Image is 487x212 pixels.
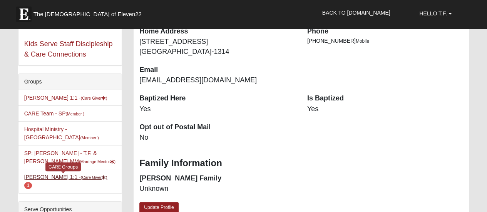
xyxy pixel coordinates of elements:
a: Back to [DOMAIN_NAME] [316,3,396,22]
a: [PERSON_NAME] 1:1 -(Care Giver) [24,95,107,101]
a: Kids Serve Staff Discipleship & Care Connections [24,40,113,58]
div: Groups [18,74,122,90]
dd: Yes [139,104,296,114]
img: Eleven22 logo [16,7,32,22]
small: (Member ) [66,112,84,116]
span: Mobile [356,38,369,44]
small: (Marriage Mentor ) [79,159,115,164]
dt: [PERSON_NAME] Family [139,174,296,184]
div: CARE Groups [45,162,81,171]
small: (Care Giver ) [81,96,107,100]
li: [PHONE_NUMBER] [307,37,464,45]
a: The [DEMOGRAPHIC_DATA] of Eleven22 [12,3,166,22]
dd: Yes [307,104,464,114]
dt: Home Address [139,27,296,37]
a: [PERSON_NAME] 1:1 -(Care Giver) 1 [24,174,107,188]
a: Hello T.F. [413,4,457,23]
dd: [STREET_ADDRESS] [GEOGRAPHIC_DATA]-1314 [139,37,296,57]
span: The [DEMOGRAPHIC_DATA] of Eleven22 [33,10,142,18]
dt: Baptized Here [139,93,296,103]
h3: Family Information [139,158,463,169]
dt: Phone [307,27,464,37]
a: CARE Team - SP(Member ) [24,110,84,117]
dd: [EMAIL_ADDRESS][DOMAIN_NAME] [139,75,296,85]
dt: Email [139,65,296,75]
span: Hello T.F. [419,10,447,17]
a: SP: [PERSON_NAME] - T.F. & [PERSON_NAME] MM(Marriage Mentor) [24,150,115,164]
small: (Care Giver ) [81,175,107,180]
a: Hospital Ministry - [GEOGRAPHIC_DATA](Member ) [24,126,99,140]
dt: Is Baptized [307,93,464,103]
span: number of pending members [24,182,32,189]
small: (Member ) [80,135,99,140]
dd: No [139,133,296,143]
dd: Unknown [139,184,296,194]
dt: Opt out of Postal Mail [139,122,296,132]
